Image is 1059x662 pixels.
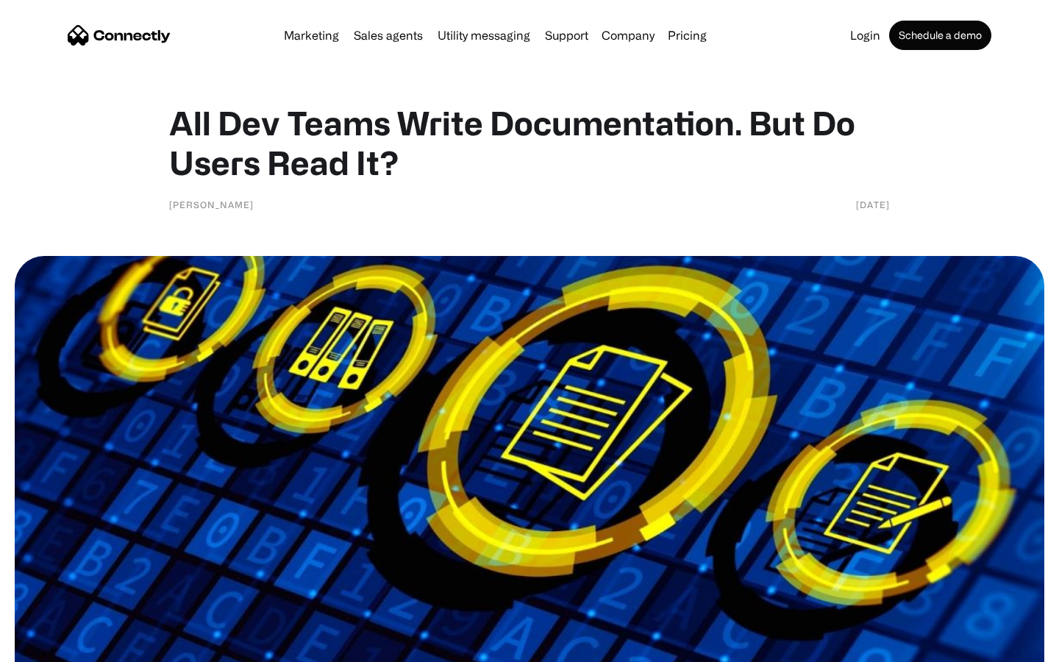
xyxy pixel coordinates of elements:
[844,29,886,41] a: Login
[432,29,536,41] a: Utility messaging
[169,103,890,182] h1: All Dev Teams Write Documentation. But Do Users Read It?
[856,197,890,212] div: [DATE]
[29,636,88,657] ul: Language list
[889,21,991,50] a: Schedule a demo
[662,29,713,41] a: Pricing
[602,25,655,46] div: Company
[169,197,254,212] div: [PERSON_NAME]
[539,29,594,41] a: Support
[278,29,345,41] a: Marketing
[15,636,88,657] aside: Language selected: English
[348,29,429,41] a: Sales agents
